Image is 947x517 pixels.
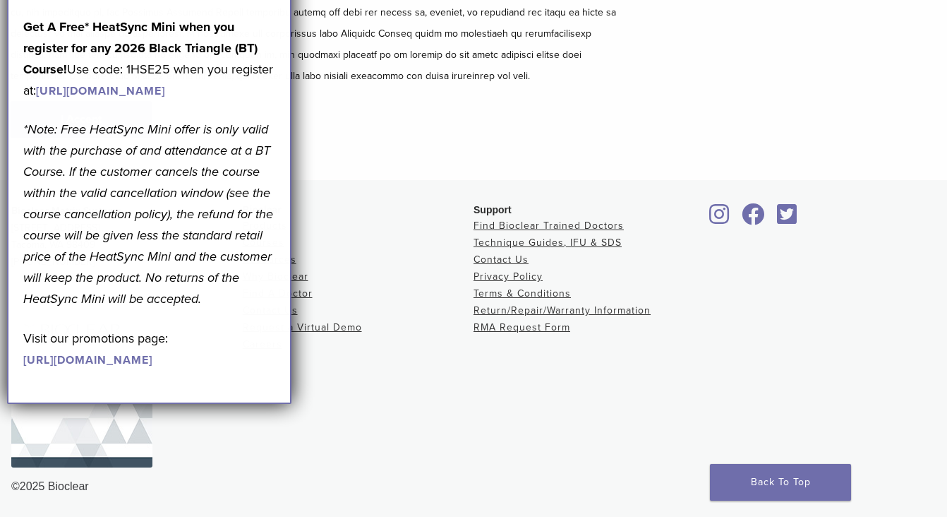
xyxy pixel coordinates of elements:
[474,254,529,266] a: Contact Us
[474,220,624,232] a: Find Bioclear Trained Doctors
[474,237,622,249] a: Technique Guides, IFU & SDS
[23,16,275,101] p: Use code: 1HSE25 when you register at:
[243,321,362,333] a: Request a Virtual Demo
[710,464,851,501] a: Back To Top
[23,353,152,367] a: [URL][DOMAIN_NAME]
[23,19,258,77] strong: Get A Free* HeatSync Mini when you register for any 2026 Black Triangle (BT) Course!
[773,212,802,226] a: Bioclear
[36,84,165,98] a: [URL][DOMAIN_NAME]
[474,271,543,283] a: Privacy Policy
[23,328,275,370] p: Visit our promotions page:
[474,321,570,333] a: RMA Request Form
[23,121,273,307] em: *Note: Free HeatSync Mini offer is only valid with the purchase of and attendance at a BT Course....
[11,478,936,495] div: ©2025 Bioclear
[474,204,512,215] span: Support
[474,287,571,299] a: Terms & Conditions
[474,304,651,316] a: Return/Repair/Warranty Information
[737,212,770,226] a: Bioclear
[705,212,735,226] a: Bioclear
